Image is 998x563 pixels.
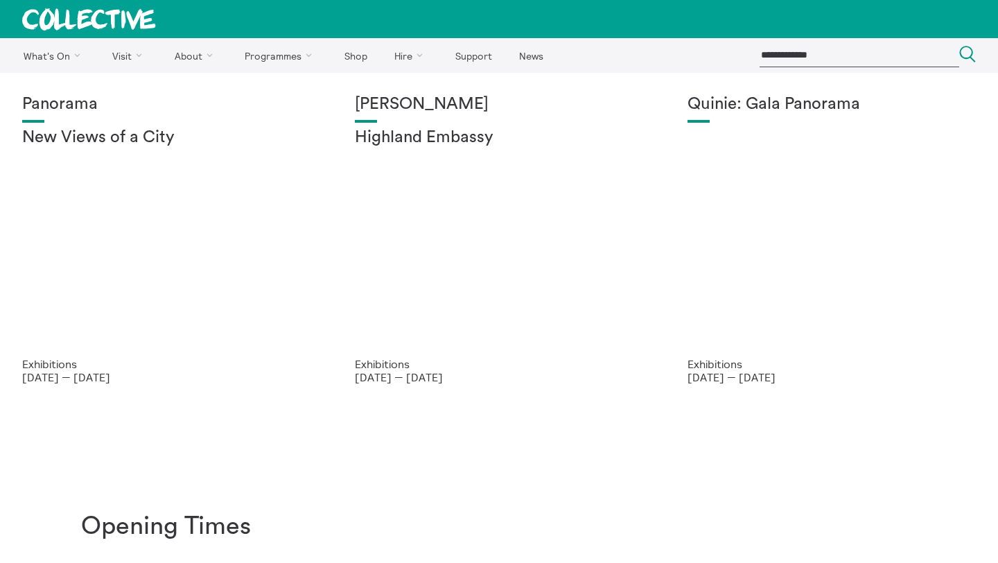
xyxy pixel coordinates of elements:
h1: Quinie: Gala Panorama [688,95,976,114]
p: Exhibitions [355,358,643,370]
h1: [PERSON_NAME] [355,95,643,114]
a: About [162,38,230,73]
a: What's On [11,38,98,73]
a: News [507,38,555,73]
a: Solar wheels 17 [PERSON_NAME] Highland Embassy Exhibitions [DATE] — [DATE] [333,73,665,406]
p: Exhibitions [22,358,310,370]
h1: Opening Times [81,512,251,541]
a: Shop [332,38,379,73]
a: Josie Vallely Quinie: Gala Panorama Exhibitions [DATE] — [DATE] [665,73,998,406]
p: Exhibitions [688,358,976,370]
p: [DATE] — [DATE] [688,371,976,383]
a: Programmes [233,38,330,73]
h2: Highland Embassy [355,128,643,148]
p: [DATE] — [DATE] [22,371,310,383]
a: Visit [100,38,160,73]
p: [DATE] — [DATE] [355,371,643,383]
h1: Panorama [22,95,310,114]
a: Support [443,38,504,73]
a: Hire [383,38,441,73]
h2: New Views of a City [22,128,310,148]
